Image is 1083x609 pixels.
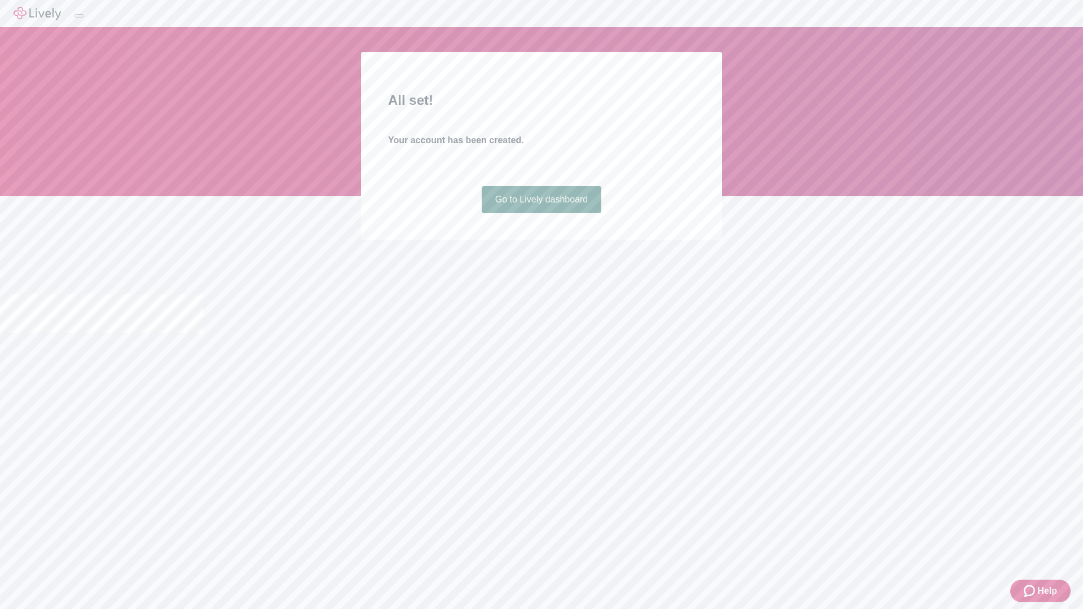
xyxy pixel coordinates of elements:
[388,90,695,111] h2: All set!
[1037,584,1057,598] span: Help
[388,134,695,147] h4: Your account has been created.
[14,7,61,20] img: Lively
[74,14,83,17] button: Log out
[1010,580,1071,602] button: Zendesk support iconHelp
[482,186,602,213] a: Go to Lively dashboard
[1024,584,1037,598] svg: Zendesk support icon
